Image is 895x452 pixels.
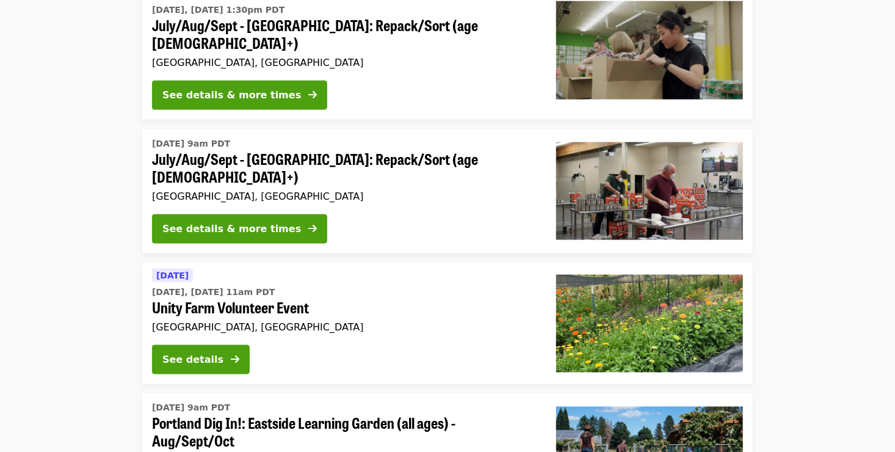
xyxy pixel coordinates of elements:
a: See details for "Unity Farm Volunteer Event" [142,263,753,384]
span: July/Aug/Sept - [GEOGRAPHIC_DATA]: Repack/Sort (age [DEMOGRAPHIC_DATA]+) [152,150,537,186]
i: arrow-right icon [308,89,317,101]
div: See details & more times [162,88,301,103]
img: July/Aug/Sept - Portland: Repack/Sort (age 8+) organized by Oregon Food Bank [556,1,743,99]
div: See details & more times [162,222,301,236]
span: Portland Dig In!: Eastside Learning Garden (all ages) - Aug/Sept/Oct [152,415,537,450]
i: arrow-right icon [308,223,317,235]
time: [DATE] 9am PDT [152,402,230,415]
time: [DATE], [DATE] 1:30pm PDT [152,4,284,16]
span: [DATE] [156,271,189,280]
span: Unity Farm Volunteer Event [152,299,537,316]
button: See details [152,345,250,374]
img: July/Aug/Sept - Portland: Repack/Sort (age 16+) organized by Oregon Food Bank [556,142,743,240]
button: See details & more times [152,81,327,110]
i: arrow-right icon [231,354,239,365]
time: [DATE] 9am PDT [152,137,230,150]
button: See details & more times [152,214,327,244]
img: Unity Farm Volunteer Event organized by Oregon Food Bank [556,275,743,373]
div: [GEOGRAPHIC_DATA], [GEOGRAPHIC_DATA] [152,191,537,202]
div: See details [162,352,223,367]
time: [DATE], [DATE] 11am PDT [152,286,275,299]
div: [GEOGRAPHIC_DATA], [GEOGRAPHIC_DATA] [152,321,537,333]
div: [GEOGRAPHIC_DATA], [GEOGRAPHIC_DATA] [152,57,537,68]
a: See details for "July/Aug/Sept - Portland: Repack/Sort (age 16+)" [142,129,753,253]
span: July/Aug/Sept - [GEOGRAPHIC_DATA]: Repack/Sort (age [DEMOGRAPHIC_DATA]+) [152,16,537,52]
